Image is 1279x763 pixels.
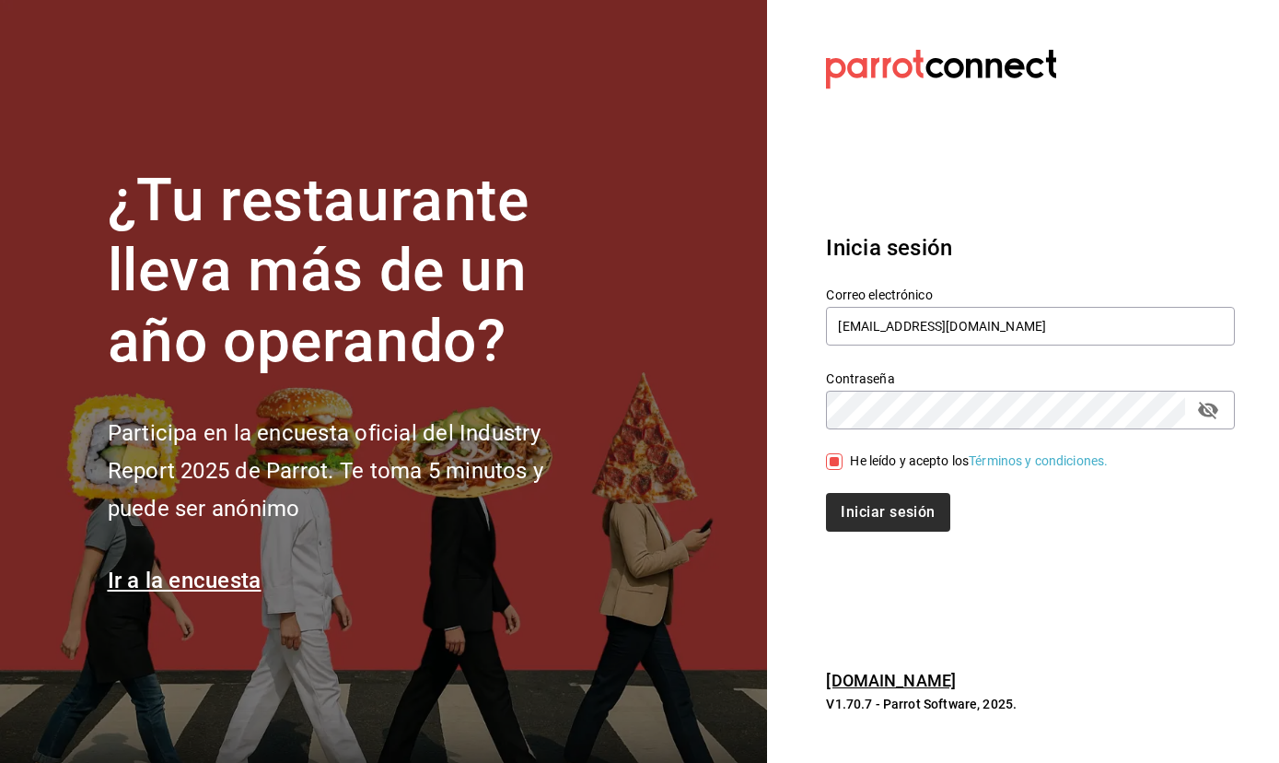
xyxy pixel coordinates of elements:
[826,371,1235,384] label: Contraseña
[826,288,1235,300] label: Correo electrónico
[108,415,605,527] h2: Participa en la encuesta oficial del Industry Report 2025 de Parrot. Te toma 5 minutos y puede se...
[826,231,1235,264] h3: Inicia sesión
[850,452,1108,471] div: He leído y acepto los
[826,671,956,690] a: [DOMAIN_NAME]
[108,166,605,378] h1: ¿Tu restaurante lleva más de un año operando?
[1192,394,1224,426] button: passwordField
[969,453,1108,468] a: Términos y condiciones.
[108,568,262,593] a: Ir a la encuesta
[826,307,1235,346] input: Ingresa tu correo electrónico
[826,493,949,532] button: Iniciar sesión
[826,695,1235,713] p: V1.70.7 - Parrot Software, 2025.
